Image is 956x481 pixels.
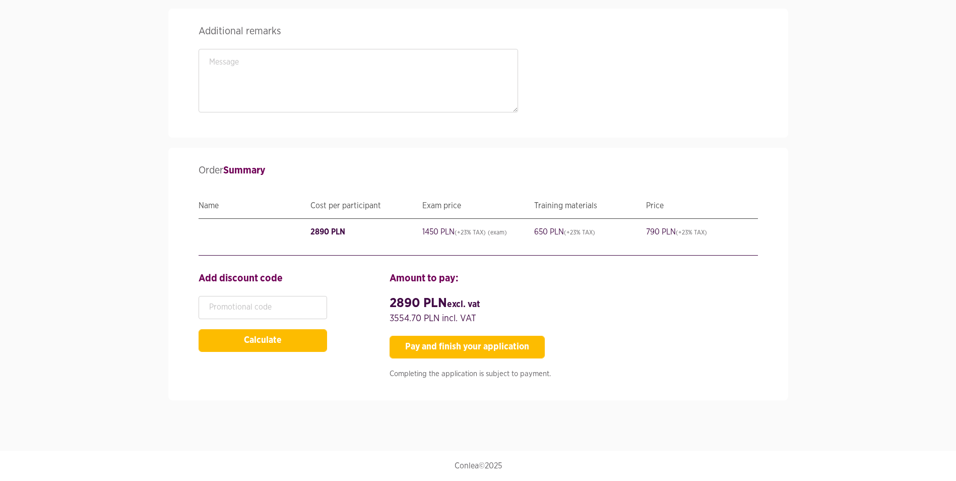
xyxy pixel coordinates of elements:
u: (+23% TAX) [676,229,707,235]
h3: Additional remarks [199,24,519,39]
strong: Summary [223,165,266,175]
strong: 2890 PLN [390,296,480,310]
div: Training materials [534,198,646,213]
div: Name [199,198,310,213]
span: 3554.70 PLN incl. VAT [390,314,476,323]
button: Calculate [199,329,327,352]
h3: Order [199,163,758,178]
strong: Amount to pay: [390,273,459,283]
strong: Add discount code [199,273,283,283]
s: 790 PLN [646,228,707,236]
u: (+23% TAX) [564,229,595,235]
div: Cost per participant [310,198,422,213]
input: Promotional code [199,296,327,319]
s: 650 PLN [534,228,595,236]
p: Conlea©2025 [199,461,758,471]
div: Price [646,198,758,213]
button: Pay and finish your application [390,336,545,358]
span: 1450 PLN [422,224,534,240]
p: Completing the application is subject to payment. [390,369,757,380]
span: excl. VAT [447,300,480,309]
div: Exam price [422,198,534,213]
i: (exam) [488,229,507,235]
u: (+23% TAX) [455,229,486,235]
s: 2890 PLN [310,228,345,236]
